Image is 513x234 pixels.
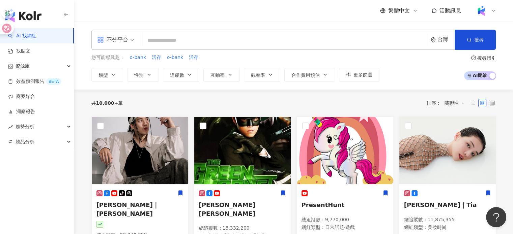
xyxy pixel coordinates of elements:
a: 洞察報告 [8,108,35,115]
span: 活動訊息 [439,7,461,14]
button: 追蹤數 [163,68,199,81]
button: 活存 [151,54,162,61]
button: 合作費用預估 [284,68,335,81]
span: 您可能感興趣： [91,54,124,61]
p: 網紅類型 ： [404,224,491,231]
span: 活存 [189,54,198,61]
span: PresentHunt [302,201,345,208]
img: logo [5,9,41,22]
span: 搜尋 [474,37,484,42]
div: 不分平台 [97,34,128,45]
span: o-bank [130,54,146,61]
div: 台灣 [438,37,455,42]
span: 觀看率 [251,72,265,78]
button: 觀看率 [244,68,280,81]
button: 更多篩選 [339,68,379,81]
span: [PERSON_NAME]｜Tia [404,201,477,208]
span: 互動率 [210,72,225,78]
span: 關聯性 [445,98,465,108]
div: 搜尋指引 [477,55,496,61]
iframe: Help Scout Beacon - Open [486,207,506,227]
span: · [344,225,345,230]
span: 美妝時尚 [428,225,447,230]
button: 搜尋 [455,30,496,50]
p: 總追蹤數 ： 18,332,200 [199,225,286,232]
span: 類型 [98,72,108,78]
button: 類型 [91,68,123,81]
p: 總追蹤數 ： 11,875,355 [404,216,491,223]
p: 總追蹤數 ： 9,770,000 [302,216,389,223]
p: 網紅類型 ： [302,224,389,231]
button: o-bank [167,54,183,61]
div: 共 筆 [91,100,123,106]
span: 10,000+ [96,100,118,106]
div: 排序： [427,98,468,108]
span: [PERSON_NAME]｜[PERSON_NAME] [96,201,159,217]
span: question-circle [471,56,476,60]
a: 找貼文 [8,48,30,55]
img: KOL Avatar [297,117,393,184]
a: 效益預測報告BETA [8,78,61,85]
a: searchAI 找網紅 [8,33,36,39]
span: [PERSON_NAME] [PERSON_NAME] [199,201,255,217]
span: 繁體中文 [388,7,410,14]
span: 更多篩選 [353,72,372,77]
button: o-bank [130,54,146,61]
span: 性別 [134,72,144,78]
span: 追蹤數 [170,72,184,78]
span: 遊戲 [345,225,355,230]
span: rise [8,125,13,129]
button: 互動率 [203,68,240,81]
span: appstore [97,36,104,43]
span: 資源庫 [16,59,30,74]
a: 商案媒合 [8,93,35,100]
span: 日常話題 [325,225,344,230]
button: 活存 [189,54,199,61]
img: KOL Avatar [92,117,188,184]
span: o-bank [167,54,183,61]
button: 性別 [127,68,159,81]
img: KOL Avatar [194,117,291,184]
span: 合作費用預估 [291,72,320,78]
span: 活存 [152,54,161,61]
img: KOL Avatar [399,117,496,184]
span: 競品分析 [16,134,34,149]
img: Kolr%20app%20icon%20%281%29.png [475,4,488,17]
span: environment [431,37,436,42]
span: 趨勢分析 [16,119,34,134]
